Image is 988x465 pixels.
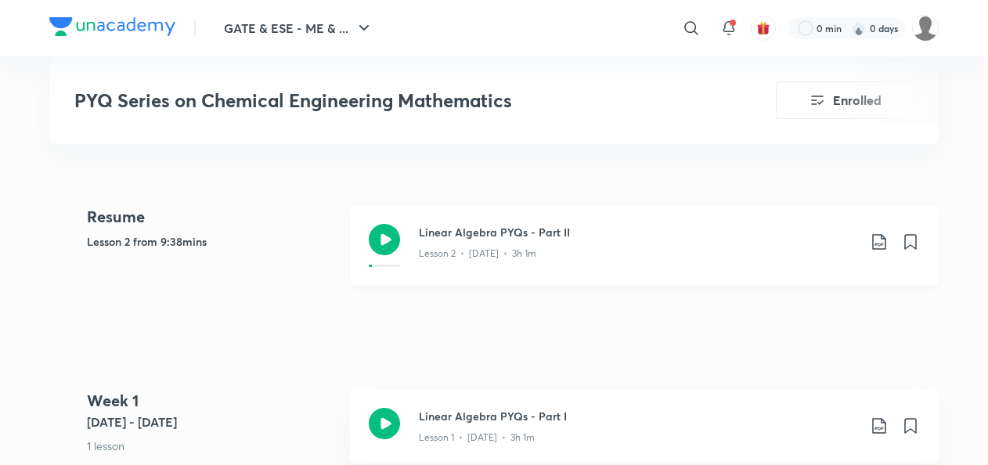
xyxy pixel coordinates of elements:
button: GATE & ESE - ME & ... [215,13,383,44]
p: Lesson 2 • [DATE] • 3h 1m [419,247,536,261]
button: Enrolled [776,81,914,119]
button: avatar [751,16,776,41]
h4: Week 1 [87,389,337,413]
img: Company Logo [49,17,175,36]
img: Aditi [912,15,939,41]
p: Lesson 1 • [DATE] • 3h 1m [419,431,535,445]
img: avatar [756,21,770,35]
h3: Linear Algebra PYQs - Part I [419,408,857,424]
p: 1 lesson [87,438,337,454]
a: Linear Algebra PYQs - Part IILesson 2 • [DATE] • 3h 1m [350,205,939,305]
h3: PYQ Series on Chemical Engineering Mathematics [74,89,687,112]
h3: Linear Algebra PYQs - Part II [419,224,857,240]
h5: [DATE] - [DATE] [87,413,337,431]
h5: Lesson 2 from 9:38mins [87,233,337,250]
a: Company Logo [49,17,175,40]
img: streak [851,20,867,36]
h4: Resume [87,205,337,229]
